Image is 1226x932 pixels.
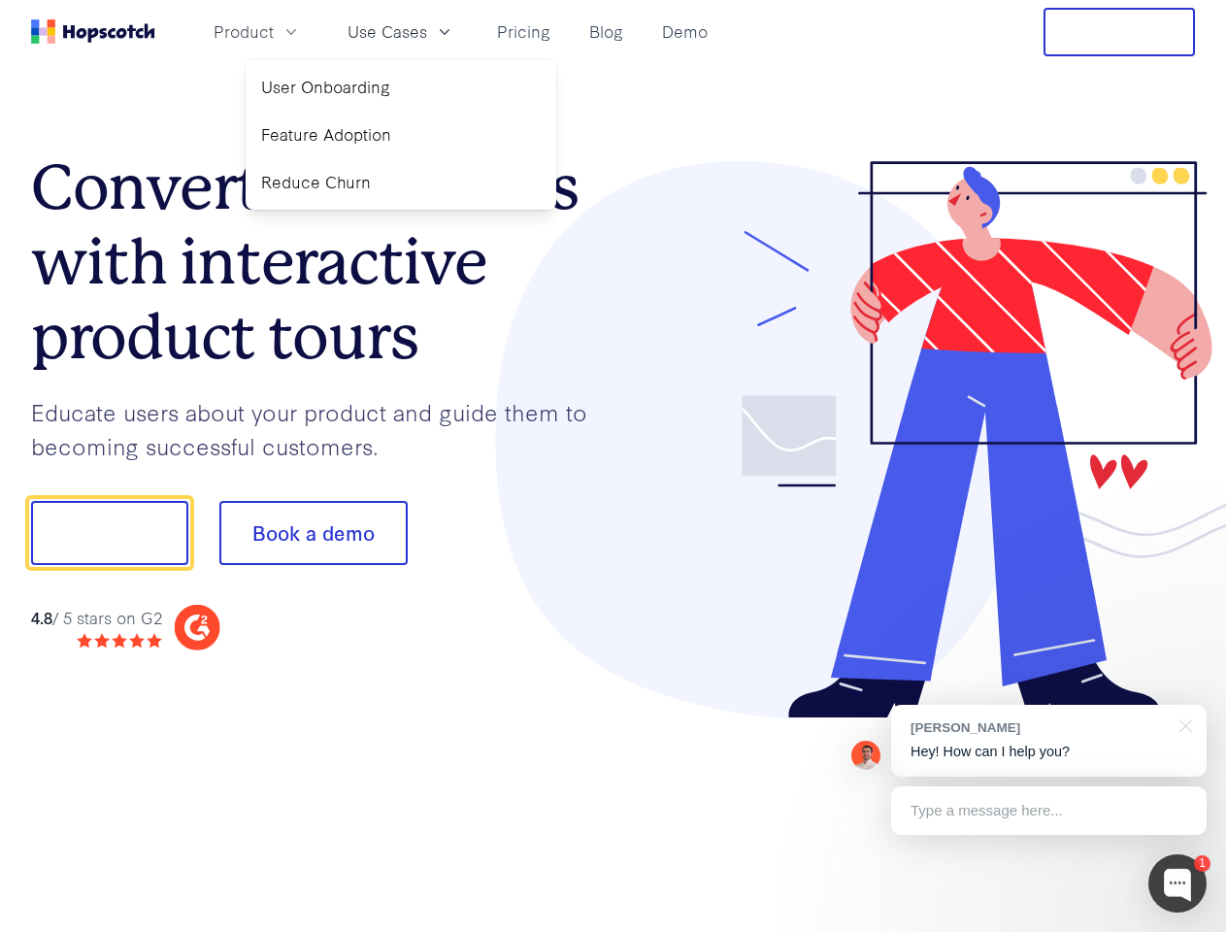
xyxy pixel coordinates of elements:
[31,606,52,628] strong: 4.8
[851,741,880,770] img: Mark Spera
[1044,8,1195,56] button: Free Trial
[1194,855,1210,872] div: 1
[253,162,548,202] a: Reduce Churn
[253,115,548,154] a: Feature Adoption
[336,16,466,48] button: Use Cases
[31,395,613,462] p: Educate users about your product and guide them to becoming successful customers.
[202,16,313,48] button: Product
[654,16,715,48] a: Demo
[911,742,1187,762] p: Hey! How can I help you?
[581,16,631,48] a: Blog
[31,19,155,44] a: Home
[489,16,558,48] a: Pricing
[253,67,548,107] a: User Onboarding
[214,19,274,44] span: Product
[31,606,162,630] div: / 5 stars on G2
[348,19,427,44] span: Use Cases
[219,501,408,565] button: Book a demo
[31,150,613,374] h1: Convert more trials with interactive product tours
[891,786,1207,835] div: Type a message here...
[911,718,1168,737] div: [PERSON_NAME]
[31,501,188,565] button: Show me!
